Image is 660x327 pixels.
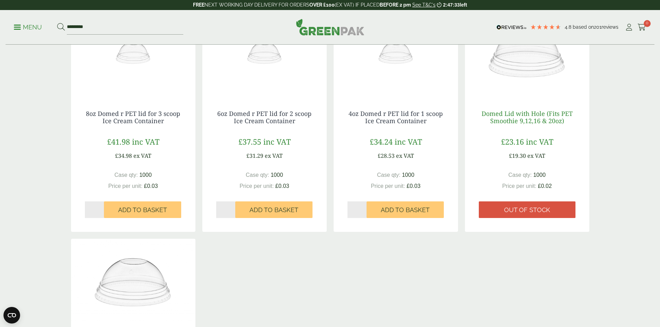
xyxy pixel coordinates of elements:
[367,201,444,218] button: Add to Basket
[202,10,327,96] img: 4oz Ice Cream lid
[238,136,261,147] span: £37.55
[625,24,633,31] i: My Account
[412,2,435,8] a: See T&C's
[496,25,527,30] img: REVIEWS.io
[115,152,132,160] span: £34.98
[533,172,546,178] span: 1000
[407,183,421,189] span: £0.03
[371,183,405,189] span: Price per unit:
[271,172,283,178] span: 1000
[644,20,651,27] span: 0
[479,201,575,218] a: Out of stock
[443,2,460,8] span: 2:47:33
[349,109,443,125] a: 4oz Domed r PET lid for 1 scoop Ice Cream Container
[381,206,430,214] span: Add to Basket
[107,136,130,147] span: £41.98
[573,24,594,30] span: Based on
[334,10,458,96] img: 4oz Ice Cream lid
[501,136,524,147] span: £23.16
[235,201,313,218] button: Add to Basket
[508,172,532,178] span: Case qty:
[132,136,159,147] span: inc VAT
[526,136,553,147] span: inc VAT
[530,24,561,30] div: 4.79 Stars
[3,307,20,324] button: Open CMP widget
[309,2,335,8] strong: OVER £100
[71,239,195,325] img: Domed Lid no Hole (Fits PET Smoothie 9,12,16 & 20oz)-0
[263,136,291,147] span: inc VAT
[504,206,550,214] span: Out of stock
[265,152,283,160] span: ex VAT
[460,2,467,8] span: left
[139,172,152,178] span: 1000
[118,206,167,214] span: Add to Basket
[14,23,42,30] a: Menu
[395,136,422,147] span: inc VAT
[538,183,552,189] span: £0.02
[71,10,195,96] img: 4oz Ice Cream lid
[402,172,414,178] span: 1000
[565,24,573,30] span: 4.8
[502,183,536,189] span: Price per unit:
[114,172,138,178] span: Case qty:
[133,152,151,160] span: ex VAT
[14,23,42,31] p: Menu
[380,2,411,8] strong: BEFORE 2 pm
[396,152,414,160] span: ex VAT
[249,206,298,214] span: Add to Basket
[482,109,573,125] a: Domed Lid with Hole (Fits PET Smoothie 9,12,16 & 20oz)
[637,24,646,31] i: Cart
[144,183,158,189] span: £0.03
[193,2,204,8] strong: FREE
[275,183,289,189] span: £0.03
[465,10,589,96] img: Dome-with-hold-lid
[217,109,311,125] a: 6oz Domed r PET lid for 2 scoop Ice Cream Container
[378,152,395,160] span: £28.53
[594,24,601,30] span: 201
[86,109,180,125] a: 8oz Domed r PET lid for 3 scoop Ice Cream Container
[239,183,274,189] span: Price per unit:
[108,183,142,189] span: Price per unit:
[370,136,393,147] span: £34.24
[296,19,364,35] img: GreenPak Supplies
[509,152,526,160] span: £19.30
[104,201,181,218] button: Add to Basket
[246,172,269,178] span: Case qty:
[377,172,401,178] span: Case qty:
[637,22,646,33] a: 0
[527,152,545,160] span: ex VAT
[601,24,618,30] span: reviews
[246,152,263,160] span: £31.29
